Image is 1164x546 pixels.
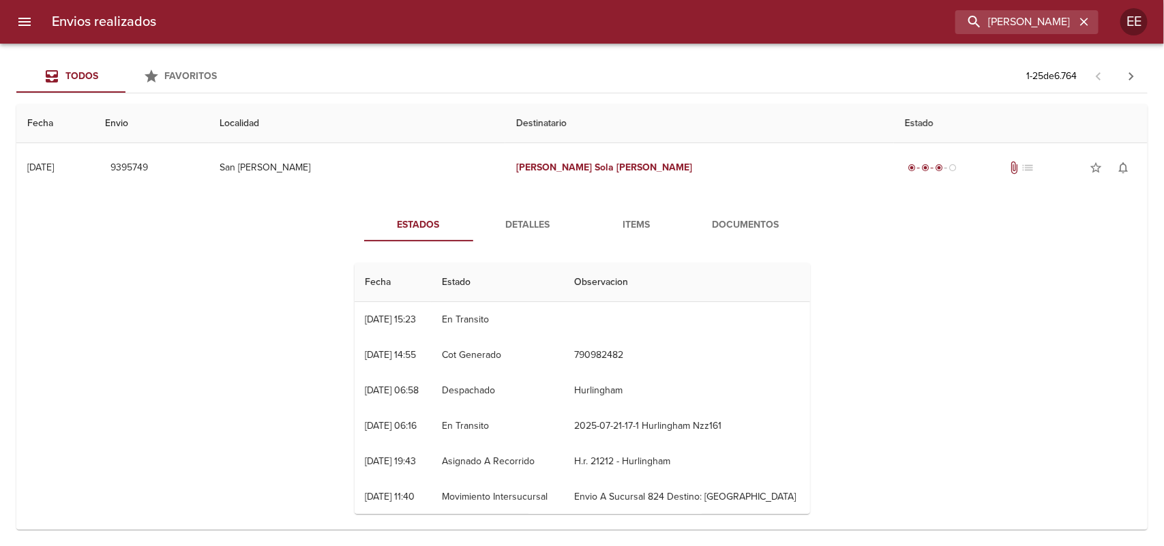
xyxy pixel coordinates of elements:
[16,104,94,143] th: Fecha
[563,373,809,408] td: Hurlingham
[16,60,235,93] div: Tabs Envios
[27,162,54,173] div: [DATE]
[52,11,156,33] h6: Envios realizados
[94,104,209,143] th: Envio
[616,162,692,173] em: [PERSON_NAME]
[563,479,809,515] td: Envio A Sucursal 824 Destino: [GEOGRAPHIC_DATA]
[431,479,563,515] td: Movimiento Intersucursal
[1021,161,1034,175] span: No tiene pedido asociado
[563,444,809,479] td: H.r. 21212 - Hurlingham
[921,164,929,172] span: radio_button_checked
[1026,70,1077,83] p: 1 - 25 de 6.764
[1007,161,1021,175] span: Tiene documentos adjuntos
[365,349,417,361] div: [DATE] 14:55
[1089,161,1103,175] span: star_border
[949,164,957,172] span: radio_button_unchecked
[105,155,153,181] button: 9395749
[563,408,809,444] td: 2025-07-21-17-1 Hurlingham Nzz161
[955,10,1075,34] input: buscar
[165,70,218,82] span: Favoritos
[372,217,465,234] span: Estados
[209,104,505,143] th: Localidad
[1116,161,1130,175] span: notifications_none
[1115,60,1148,93] span: Pagina siguiente
[431,408,563,444] td: En Transito
[894,104,1148,143] th: Estado
[505,104,894,143] th: Destinatario
[905,161,959,175] div: En viaje
[1120,8,1148,35] div: EE
[516,162,592,173] em: [PERSON_NAME]
[365,455,417,467] div: [DATE] 19:43
[563,337,809,373] td: 790982482
[700,217,792,234] span: Documentos
[365,491,415,502] div: [DATE] 11:40
[1082,154,1109,181] button: Agregar a favoritos
[431,444,563,479] td: Asignado A Recorrido
[935,164,943,172] span: radio_button_checked
[8,5,41,38] button: menu
[431,337,563,373] td: Cot Generado
[431,263,563,302] th: Estado
[908,164,916,172] span: radio_button_checked
[431,302,563,337] td: En Transito
[365,384,419,396] div: [DATE] 06:58
[355,263,431,302] th: Fecha
[364,209,801,241] div: Tabs detalle de guia
[431,373,563,408] td: Despachado
[65,70,98,82] span: Todos
[591,217,683,234] span: Items
[365,314,417,325] div: [DATE] 15:23
[563,263,809,302] th: Observacion
[1109,154,1137,181] button: Activar notificaciones
[209,143,505,192] td: San [PERSON_NAME]
[365,420,417,431] div: [DATE] 06:16
[481,217,574,234] span: Detalles
[110,160,148,177] span: 9395749
[1120,8,1148,35] div: Abrir información de usuario
[595,162,614,173] em: Sola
